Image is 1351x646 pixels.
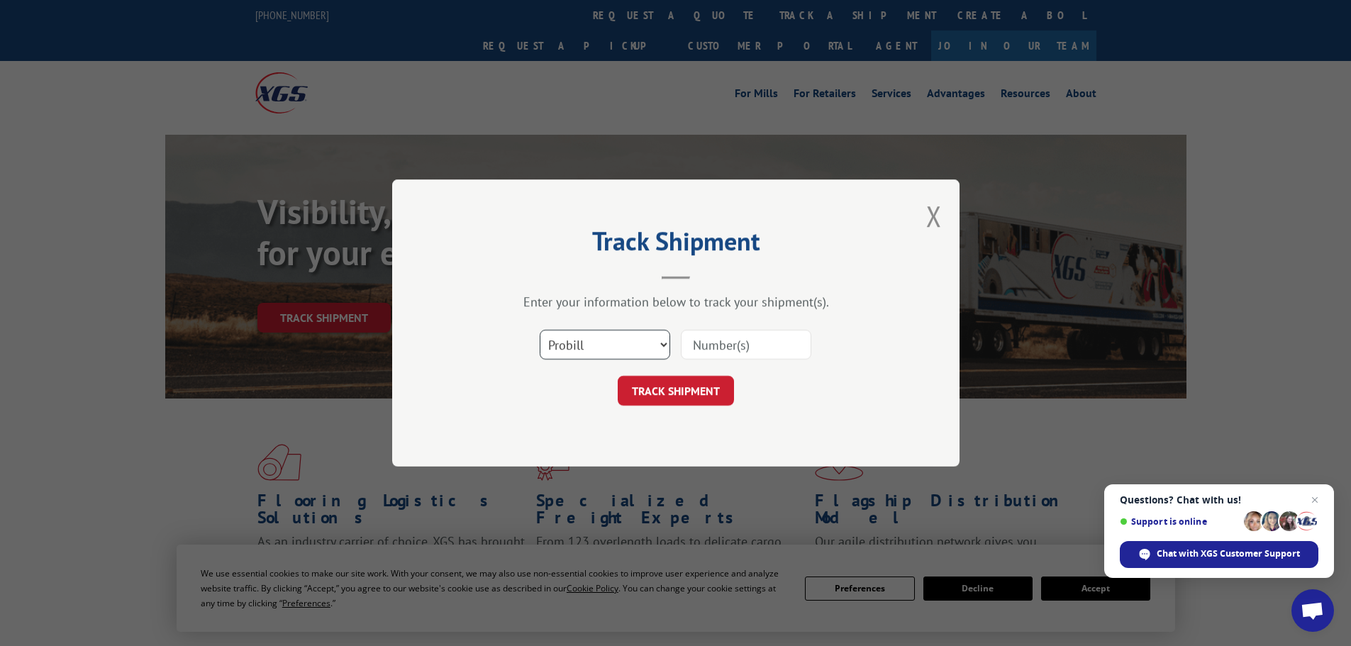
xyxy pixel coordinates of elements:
[618,376,734,406] button: TRACK SHIPMENT
[926,197,942,235] button: Close modal
[681,330,811,360] input: Number(s)
[1306,491,1323,508] span: Close chat
[463,231,889,258] h2: Track Shipment
[463,294,889,310] div: Enter your information below to track your shipment(s).
[1120,516,1239,527] span: Support is online
[1291,589,1334,632] div: Open chat
[1120,541,1318,568] div: Chat with XGS Customer Support
[1157,547,1300,560] span: Chat with XGS Customer Support
[1120,494,1318,506] span: Questions? Chat with us!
